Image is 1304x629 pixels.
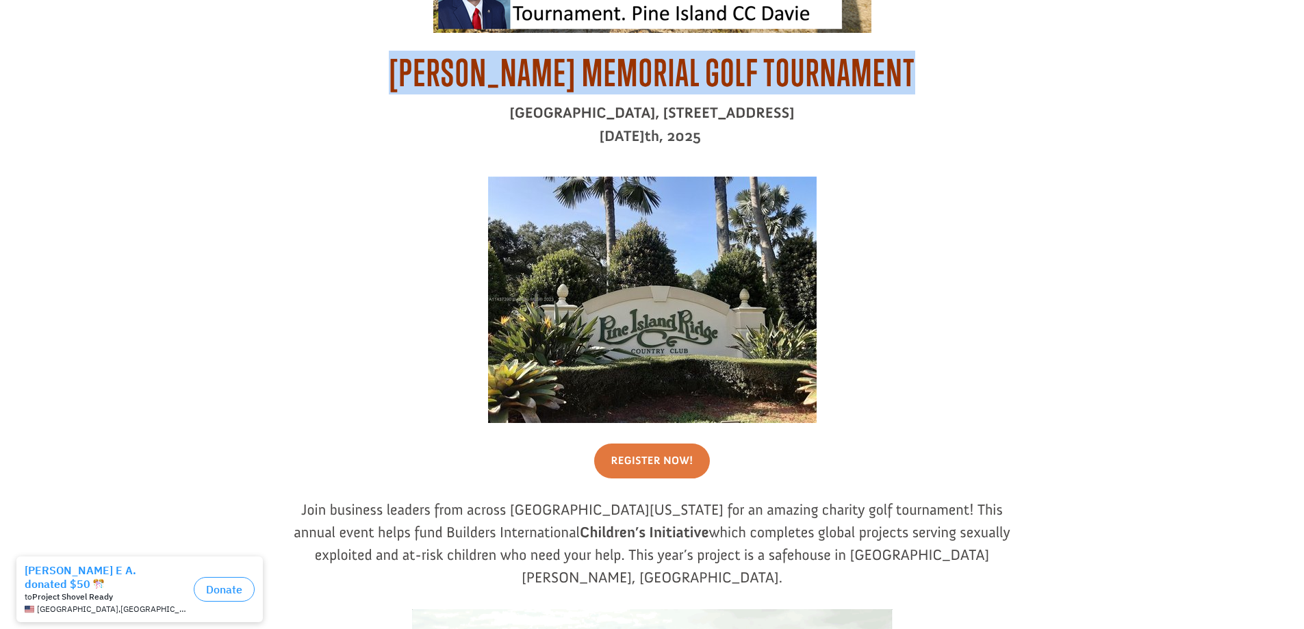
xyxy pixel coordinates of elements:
[488,177,817,423] img: 9e88c3cc2981c775ed420e79d7586c6bl-m1750256929od-w480_h360
[25,14,188,41] div: [PERSON_NAME] E A. donated $50
[32,42,113,52] strong: Project Shovel Ready
[194,27,255,52] button: Donate
[37,55,188,64] span: [GEOGRAPHIC_DATA] , [GEOGRAPHIC_DATA]
[599,127,644,145] b: [DATE]
[283,101,1022,124] p: [GEOGRAPHIC_DATA], [STREET_ADDRESS]
[389,51,915,94] span: [PERSON_NAME] Memorial Golf Tournament
[594,444,711,478] a: Register Now!
[25,42,188,52] div: to
[645,127,701,145] b: th, 2025
[294,500,1003,541] span: Join business leaders from across [GEOGRAPHIC_DATA][US_STATE] for an amazing charity golf tournam...
[315,523,1010,587] span: which completes global projects serving sexually exploited and at-risk children who need your hel...
[25,55,34,64] img: US.png
[580,523,709,541] b: Children’s Initiative
[93,29,104,40] img: emoji confettiBall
